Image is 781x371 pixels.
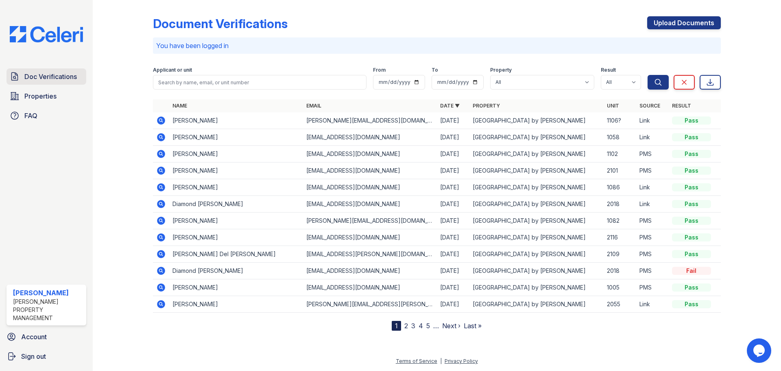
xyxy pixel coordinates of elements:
iframe: chat widget [747,338,773,363]
td: PMS [636,146,669,162]
input: Search by name, email, or unit number [153,75,367,90]
div: Pass [672,116,711,125]
td: [GEOGRAPHIC_DATA] by [PERSON_NAME] [469,296,603,313]
td: [DATE] [437,296,469,313]
td: [DATE] [437,179,469,196]
a: Properties [7,88,86,104]
td: [PERSON_NAME] [169,179,303,196]
a: Result [672,103,691,109]
td: [GEOGRAPHIC_DATA] by [PERSON_NAME] [469,196,603,213]
td: Link [636,112,669,129]
td: Diamond [PERSON_NAME] [169,196,303,213]
td: [EMAIL_ADDRESS][DOMAIN_NAME] [303,146,437,162]
td: 1082 [604,213,636,229]
div: Pass [672,183,711,191]
td: [GEOGRAPHIC_DATA] by [PERSON_NAME] [469,263,603,279]
td: Link [636,179,669,196]
a: Date ▼ [440,103,460,109]
a: Name [172,103,187,109]
a: 3 [411,322,415,330]
td: [DATE] [437,246,469,263]
div: Pass [672,217,711,225]
a: Unit [607,103,619,109]
td: [DATE] [437,146,469,162]
div: Pass [672,167,711,175]
td: 2018 [604,196,636,213]
td: [PERSON_NAME] [169,162,303,179]
label: Applicant or unit [153,67,192,73]
label: From [373,67,386,73]
td: [DATE] [437,229,469,246]
td: PMS [636,246,669,263]
a: 5 [426,322,430,330]
td: [PERSON_NAME][EMAIL_ADDRESS][DOMAIN_NAME] [303,112,437,129]
td: [GEOGRAPHIC_DATA] by [PERSON_NAME] [469,229,603,246]
div: Pass [672,283,711,292]
td: PMS [636,279,669,296]
div: Fail [672,267,711,275]
td: 2101 [604,162,636,179]
td: Link [636,129,669,146]
td: Link [636,196,669,213]
td: [PERSON_NAME] [169,279,303,296]
a: Last » [464,322,482,330]
td: [GEOGRAPHIC_DATA] by [PERSON_NAME] [469,213,603,229]
span: Doc Verifications [24,72,77,81]
span: Properties [24,91,57,101]
a: 2 [404,322,408,330]
td: [GEOGRAPHIC_DATA] by [PERSON_NAME] [469,246,603,263]
td: 2055 [604,296,636,313]
td: [PERSON_NAME] [169,296,303,313]
td: [EMAIL_ADDRESS][PERSON_NAME][DOMAIN_NAME] [303,246,437,263]
a: Privacy Policy [445,358,478,364]
div: Document Verifications [153,16,288,31]
td: [PERSON_NAME] [169,146,303,162]
td: [PERSON_NAME][EMAIL_ADDRESS][DOMAIN_NAME] [303,213,437,229]
td: [EMAIL_ADDRESS][DOMAIN_NAME] [303,263,437,279]
div: [PERSON_NAME] [13,288,83,298]
a: Source [639,103,660,109]
label: Result [601,67,616,73]
td: [DATE] [437,263,469,279]
td: [EMAIL_ADDRESS][DOMAIN_NAME] [303,162,437,179]
td: 2109 [604,246,636,263]
a: Email [306,103,321,109]
td: [GEOGRAPHIC_DATA] by [PERSON_NAME] [469,179,603,196]
label: Property [490,67,512,73]
td: [GEOGRAPHIC_DATA] by [PERSON_NAME] [469,279,603,296]
td: [PERSON_NAME][EMAIL_ADDRESS][PERSON_NAME][DOMAIN_NAME] [303,296,437,313]
td: [PERSON_NAME] [169,129,303,146]
td: 1005 [604,279,636,296]
td: Diamond [PERSON_NAME] [169,263,303,279]
td: 2018 [604,263,636,279]
td: [PERSON_NAME] [169,112,303,129]
td: [GEOGRAPHIC_DATA] by [PERSON_NAME] [469,162,603,179]
span: FAQ [24,111,37,121]
td: PMS [636,229,669,246]
div: Pass [672,150,711,158]
p: You have been logged in [156,41,718,50]
td: [EMAIL_ADDRESS][DOMAIN_NAME] [303,129,437,146]
td: PMS [636,263,669,279]
span: Sign out [21,351,46,361]
td: 1106? [604,112,636,129]
td: [EMAIL_ADDRESS][DOMAIN_NAME] [303,279,437,296]
a: Doc Verifications [7,68,86,85]
td: [DATE] [437,162,469,179]
label: To [432,67,438,73]
div: Pass [672,233,711,241]
a: Property [473,103,500,109]
td: [EMAIL_ADDRESS][DOMAIN_NAME] [303,179,437,196]
td: [PERSON_NAME] Del [PERSON_NAME] [169,246,303,263]
a: FAQ [7,108,86,124]
td: [DATE] [437,112,469,129]
img: CE_Logo_Blue-a8612792a0a2168367f1c8372b55b34899dd931a85d93a1a3d3e32e68fde9ad4.png [3,26,89,42]
div: 1 [392,321,401,331]
td: [GEOGRAPHIC_DATA] by [PERSON_NAME] [469,146,603,162]
td: PMS [636,162,669,179]
div: Pass [672,300,711,308]
span: … [433,321,439,331]
td: [DATE] [437,279,469,296]
a: Account [3,329,89,345]
div: [PERSON_NAME] Property Management [13,298,83,322]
